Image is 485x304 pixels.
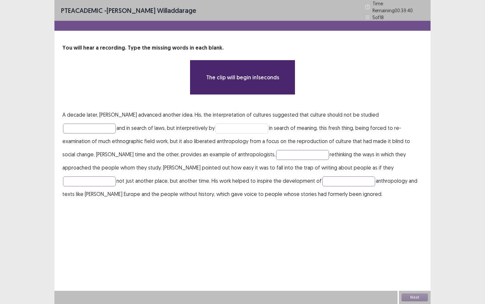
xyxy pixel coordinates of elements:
span: PTE academic [61,6,103,15]
p: The clip will begin in 1 seconds [206,73,279,81]
p: A decade later, [PERSON_NAME] advanced another idea. His, the interpretation of cultures suggeste... [62,108,423,201]
p: 5 of 18 [372,14,384,21]
p: - [PERSON_NAME] Willaddarage [61,6,196,16]
p: You will hear a recording. Type the missing words in each blank. [62,44,423,52]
